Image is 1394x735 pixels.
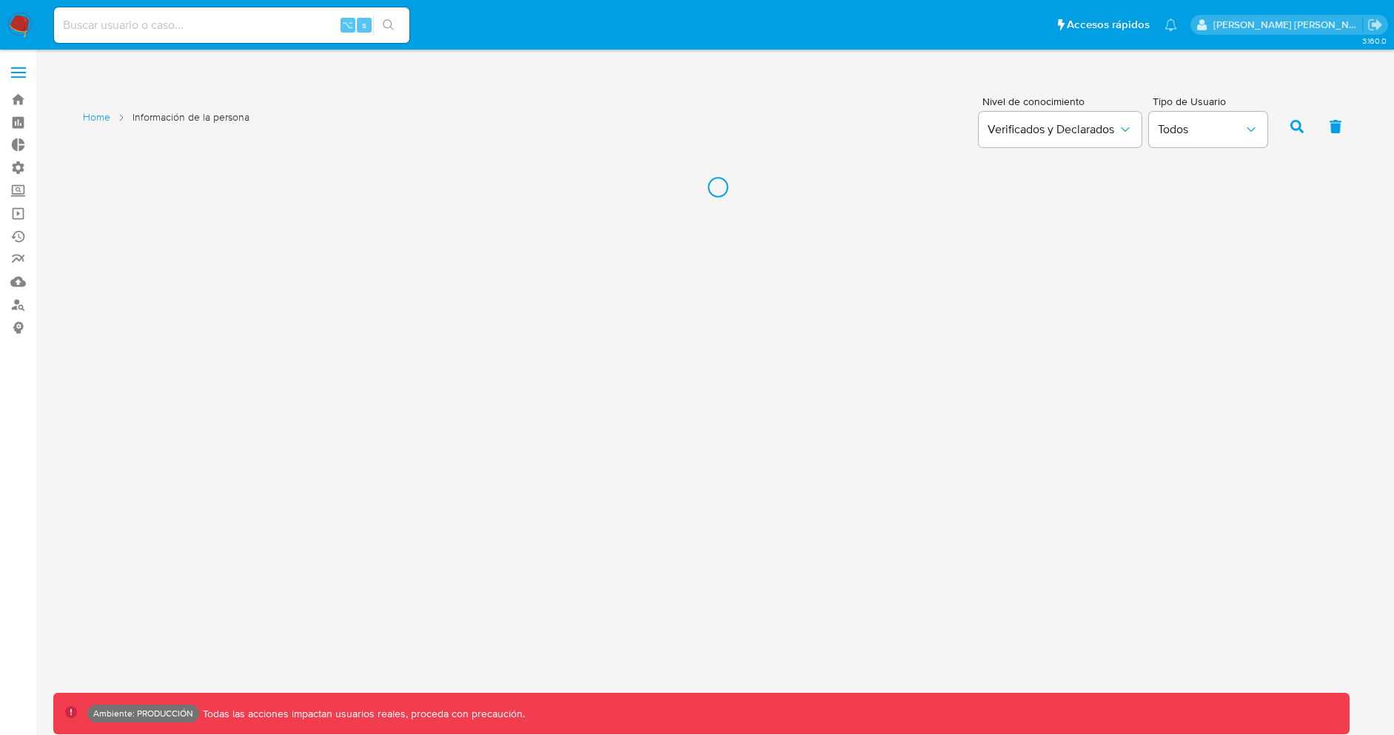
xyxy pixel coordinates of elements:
[373,15,403,36] button: search-icon
[342,18,353,32] span: ⌥
[1153,96,1271,107] span: Tipo de Usuario
[83,104,249,146] nav: List of pages
[982,96,1141,107] span: Nivel de conocimiento
[1149,112,1267,147] button: Todos
[54,16,409,35] input: Buscar usuario o caso...
[1165,19,1177,31] a: Notificaciones
[362,18,366,32] span: s
[133,110,249,124] span: Información de la persona
[1213,18,1363,32] p: mauro.ibarra@mercadolibre.com
[1158,122,1244,137] span: Todos
[1067,17,1150,33] span: Accesos rápidos
[1367,17,1383,33] a: Salir
[979,112,1142,147] button: Verificados y Declarados
[199,707,525,721] p: Todas las acciones impactan usuarios reales, proceda con precaución.
[988,122,1118,137] span: Verificados y Declarados
[93,711,193,716] p: Ambiente: PRODUCCIÓN
[83,110,110,124] a: Home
